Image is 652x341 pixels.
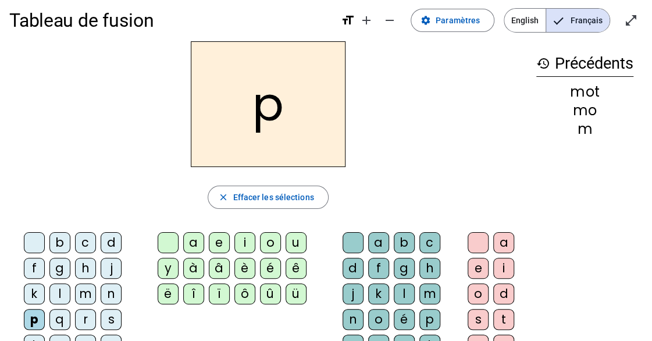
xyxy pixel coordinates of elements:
div: g [394,258,415,279]
div: e [468,258,489,279]
mat-icon: format_size [341,13,355,27]
div: o [260,232,281,253]
div: t [493,309,514,330]
mat-icon: remove [383,13,397,27]
span: Effacer les sélections [233,190,313,204]
div: r [75,309,96,330]
h1: Tableau de fusion [9,2,332,39]
div: n [101,283,122,304]
div: i [493,258,514,279]
mat-icon: close [218,192,228,203]
div: î [183,283,204,304]
button: Paramètres [411,9,494,32]
span: Français [546,9,610,32]
div: j [101,258,122,279]
div: à [183,258,204,279]
div: é [394,309,415,330]
mat-icon: open_in_full [624,13,638,27]
mat-button-toggle-group: Language selection [504,8,610,33]
button: Entrer en plein écran [619,9,643,32]
mat-icon: settings [421,15,431,26]
div: l [49,283,70,304]
div: m [419,283,440,304]
div: d [343,258,364,279]
div: b [49,232,70,253]
div: â [209,258,230,279]
div: b [394,232,415,253]
span: English [504,9,546,32]
div: c [419,232,440,253]
div: s [468,309,489,330]
mat-icon: history [536,56,550,70]
div: d [493,283,514,304]
mat-icon: add [359,13,373,27]
div: h [75,258,96,279]
div: m [75,283,96,304]
div: p [419,309,440,330]
button: Diminuer la taille de la police [378,9,401,32]
div: û [260,283,281,304]
div: o [368,309,389,330]
div: s [101,309,122,330]
div: l [394,283,415,304]
div: mo [536,104,633,118]
button: Augmenter la taille de la police [355,9,378,32]
div: ü [286,283,307,304]
div: u [286,232,307,253]
div: k [24,283,45,304]
div: mot [536,85,633,99]
div: h [419,258,440,279]
div: a [493,232,514,253]
div: c [75,232,96,253]
h3: Précédents [536,51,633,77]
div: ê [286,258,307,279]
div: o [468,283,489,304]
div: a [183,232,204,253]
button: Effacer les sélections [208,186,328,209]
div: g [49,258,70,279]
div: a [368,232,389,253]
div: p [24,309,45,330]
div: f [24,258,45,279]
div: n [343,309,364,330]
h2: p [191,41,345,167]
div: f [368,258,389,279]
div: m [536,122,633,136]
div: ï [209,283,230,304]
div: ô [234,283,255,304]
div: e [209,232,230,253]
div: k [368,283,389,304]
div: d [101,232,122,253]
span: Paramètres [436,13,480,27]
div: è [234,258,255,279]
div: i [234,232,255,253]
div: é [260,258,281,279]
div: q [49,309,70,330]
div: y [158,258,179,279]
div: j [343,283,364,304]
div: ë [158,283,179,304]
